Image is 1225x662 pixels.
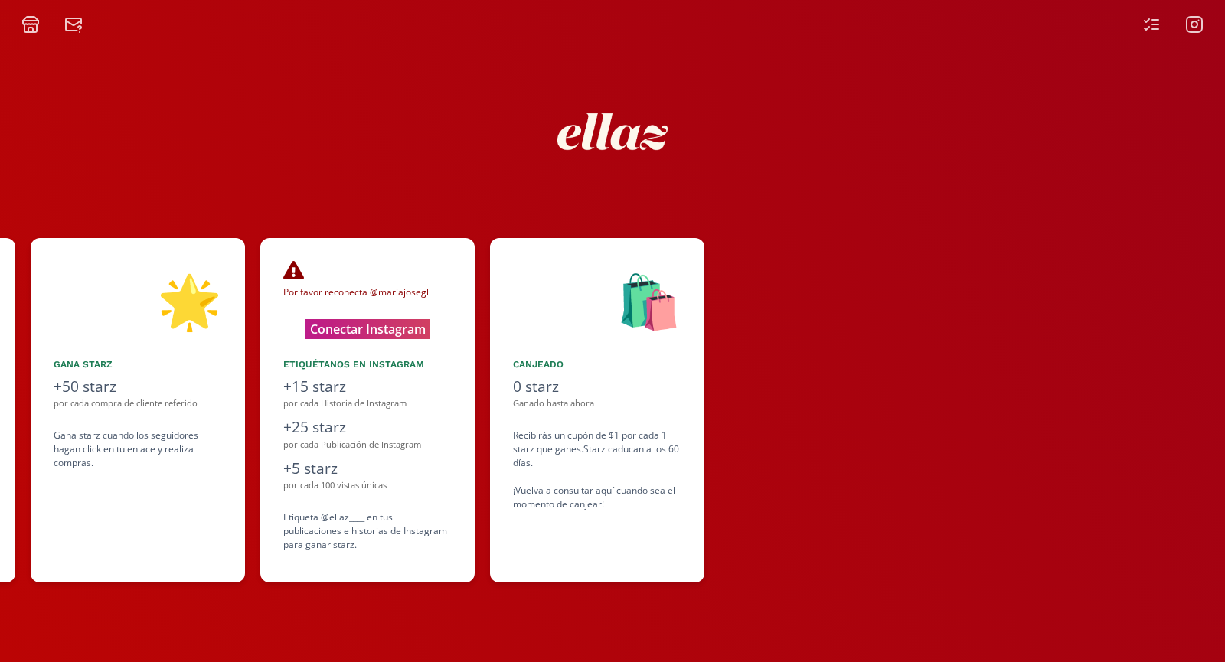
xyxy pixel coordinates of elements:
div: Recibirás un cupón de $1 por cada 1 starz que ganes. Starz caducan a los 60 días. ¡Vuelva a consu... [513,429,681,511]
div: Gana starz cuando los seguidores hagan click en tu enlace y realiza compras . [54,429,222,470]
div: Etiquétanos en Instagram [283,357,452,371]
div: Etiqueta @ellaz____ en tus publicaciones e historias de Instagram para ganar starz. [283,510,452,552]
div: por cada Publicación de Instagram [283,439,452,452]
div: por cada Historia de Instagram [283,397,452,410]
img: nKmKAABZpYV7 [544,63,681,201]
div: 🛍️ [513,261,681,339]
div: Ganado hasta ahora [513,397,681,410]
div: Canjeado [513,357,681,371]
div: +50 starz [54,376,222,398]
div: por cada compra de cliente referido [54,397,222,410]
div: +25 starz [283,416,452,439]
div: Gana starz [54,357,222,371]
div: +5 starz [283,458,452,480]
div: 0 starz [513,376,681,398]
button: Conectar Instagram [305,319,430,339]
div: +15 starz [283,376,452,398]
span: Por favor reconecta @mariajosegl [283,272,429,298]
div: 🌟 [54,261,222,339]
div: por cada 100 vistas únicas [283,479,452,492]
